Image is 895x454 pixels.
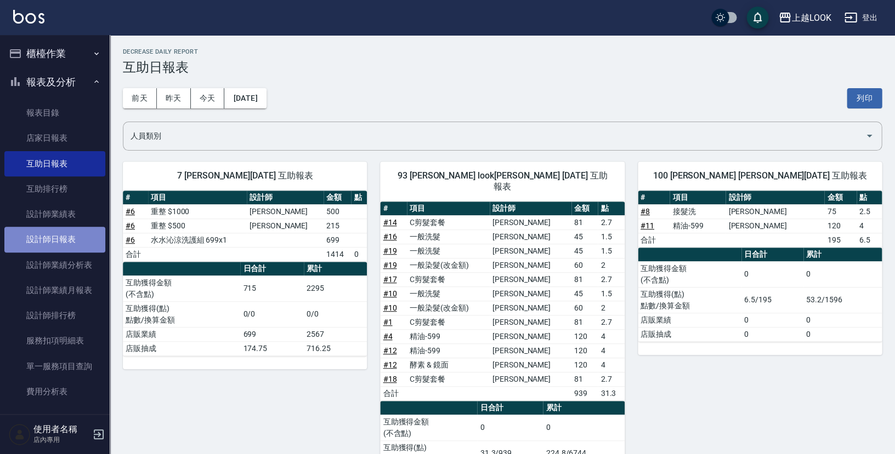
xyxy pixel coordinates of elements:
[407,329,490,343] td: 精油-599
[741,313,803,327] td: 0
[857,204,882,219] td: 2.5
[123,191,367,262] table: a dense table
[726,191,824,205] th: 設計師
[670,204,726,219] td: 接髮洗
[383,318,392,326] a: #1
[33,435,89,445] p: 店內專用
[774,7,835,29] button: 上越LOOK
[407,372,490,386] td: C剪髮套餐
[571,315,598,329] td: 81
[571,272,598,286] td: 81
[304,275,367,301] td: 2295
[598,202,624,216] th: 點
[407,202,490,216] th: 項目
[383,232,396,241] a: #16
[824,191,857,205] th: 金額
[383,261,396,269] a: #19
[598,229,624,244] td: 1.5
[490,244,571,258] td: [PERSON_NAME]
[4,252,105,278] a: 設計師業績分析表
[477,401,543,415] th: 日合計
[123,341,240,355] td: 店販抽成
[598,258,624,272] td: 2
[490,343,571,358] td: [PERSON_NAME]
[351,247,367,261] td: 0
[571,244,598,258] td: 45
[571,202,598,216] th: 金額
[123,275,240,301] td: 互助獲得金額 (不含點)
[407,215,490,229] td: C剪髮套餐
[304,301,367,327] td: 0/0
[123,301,240,327] td: 互助獲得(點) 點數/換算金額
[598,272,624,286] td: 2.7
[4,202,105,227] a: 設計師業績表
[123,247,148,261] td: 合計
[240,341,303,355] td: 174.75
[746,7,768,28] button: save
[393,170,611,192] span: 93 [PERSON_NAME] look[PERSON_NAME] [DATE] 互助報表
[726,204,824,219] td: [PERSON_NAME]
[598,244,624,258] td: 1.5
[4,68,105,96] button: 報表及分析
[638,191,882,248] table: a dense table
[638,313,741,327] td: 店販業績
[383,246,396,255] a: #19
[803,248,882,262] th: 累計
[380,415,477,440] td: 互助獲得金額 (不含點)
[126,207,135,216] a: #6
[4,303,105,328] a: 設計師排行榜
[641,207,650,216] a: #8
[803,327,882,341] td: 0
[380,386,407,400] td: 合計
[490,272,571,286] td: [PERSON_NAME]
[128,127,860,146] input: 人員名稱
[638,191,670,205] th: #
[240,327,303,341] td: 699
[791,11,831,25] div: 上越LOOK
[490,315,571,329] td: [PERSON_NAME]
[571,386,598,400] td: 939
[4,328,105,353] a: 服務扣項明細表
[741,327,803,341] td: 0
[407,315,490,329] td: C剪髮套餐
[803,313,882,327] td: 0
[857,191,882,205] th: 點
[741,261,803,287] td: 0
[651,170,869,181] span: 100 [PERSON_NAME] [PERSON_NAME][DATE] 互助報表
[304,341,367,355] td: 716.25
[571,343,598,358] td: 120
[857,219,882,233] td: 4
[148,219,247,233] td: 重整 $500
[380,202,624,401] table: a dense table
[598,329,624,343] td: 4
[4,151,105,176] a: 互助日報表
[407,301,490,315] td: 一般染髮(改金額)
[126,235,135,244] a: #6
[407,229,490,244] td: 一般洗髮
[324,204,351,219] td: 500
[571,372,598,386] td: 81
[638,327,741,341] td: 店販抽成
[407,272,490,286] td: C剪髮套餐
[571,215,598,229] td: 81
[860,127,878,145] button: Open
[598,372,624,386] td: 2.7
[598,343,624,358] td: 4
[803,261,882,287] td: 0
[490,229,571,244] td: [PERSON_NAME]
[477,415,543,440] td: 0
[638,248,882,342] table: a dense table
[383,275,396,284] a: #17
[490,286,571,301] td: [PERSON_NAME]
[383,346,396,355] a: #12
[33,424,89,435] h5: 使用者名稱
[490,215,571,229] td: [PERSON_NAME]
[824,233,857,247] td: 195
[598,386,624,400] td: 31.3
[4,278,105,303] a: 設計師業績月報表
[407,244,490,258] td: 一般洗髮
[571,329,598,343] td: 120
[4,227,105,252] a: 設計師日報表
[407,358,490,372] td: 酵素 & 鏡面
[240,262,303,276] th: 日合計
